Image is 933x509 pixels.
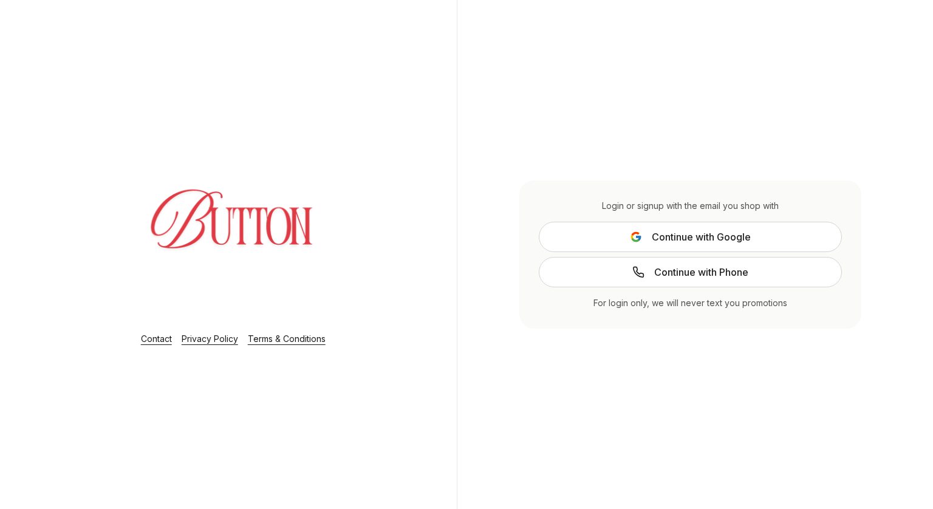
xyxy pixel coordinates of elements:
a: Privacy Policy [182,333,238,344]
div: Login or signup with the email you shop with [539,200,842,212]
button: Continue with Google [539,222,842,252]
img: Login Layout Image [117,145,350,318]
a: Continue with Phone [539,257,842,287]
a: Contact [141,333,172,344]
a: Terms & Conditions [248,333,326,344]
div: For login only, we will never text you promotions [539,297,842,309]
span: Continue with Phone [654,265,748,279]
span: Continue with Google [652,230,751,244]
